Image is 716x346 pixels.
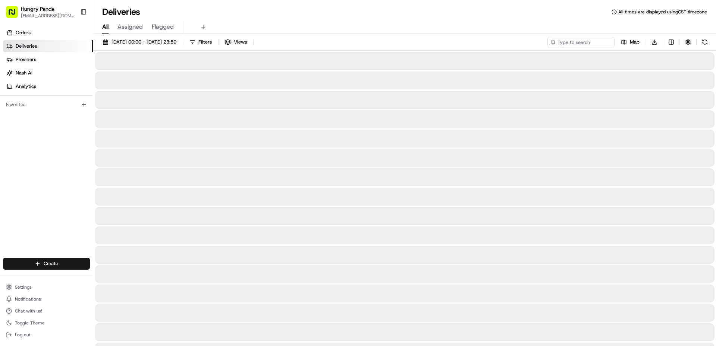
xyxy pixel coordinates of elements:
button: [EMAIL_ADDRESS][DOMAIN_NAME] [21,13,74,19]
span: All times are displayed using CST timezone [618,9,707,15]
a: Orders [3,27,93,39]
span: Create [44,260,58,267]
span: Orders [16,29,31,36]
button: Views [222,37,250,47]
span: Map [630,39,640,45]
span: Deliveries [16,43,37,50]
span: Log out [15,332,30,338]
span: Nash AI [16,70,32,76]
span: Views [234,39,247,45]
button: Map [618,37,643,47]
button: Hungry Panda [21,5,54,13]
button: Log out [3,330,90,340]
span: Notifications [15,296,41,302]
span: Chat with us! [15,308,42,314]
button: [DATE] 00:00 - [DATE] 23:59 [99,37,180,47]
button: Create [3,258,90,270]
span: [DATE] 00:00 - [DATE] 23:59 [112,39,176,45]
a: Deliveries [3,40,93,52]
div: Favorites [3,99,90,111]
button: Refresh [700,37,710,47]
a: Providers [3,54,93,66]
a: Analytics [3,80,93,92]
span: Analytics [16,83,36,90]
h1: Deliveries [102,6,140,18]
input: Type to search [547,37,615,47]
button: Toggle Theme [3,318,90,328]
span: Toggle Theme [15,320,45,326]
a: Nash AI [3,67,93,79]
button: Hungry Panda[EMAIL_ADDRESS][DOMAIN_NAME] [3,3,77,21]
span: Settings [15,284,32,290]
span: Filters [198,39,212,45]
button: Chat with us! [3,306,90,316]
span: Assigned [117,22,143,31]
span: All [102,22,109,31]
button: Notifications [3,294,90,304]
span: Flagged [152,22,174,31]
span: Providers [16,56,36,63]
button: Settings [3,282,90,292]
button: Filters [186,37,215,47]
